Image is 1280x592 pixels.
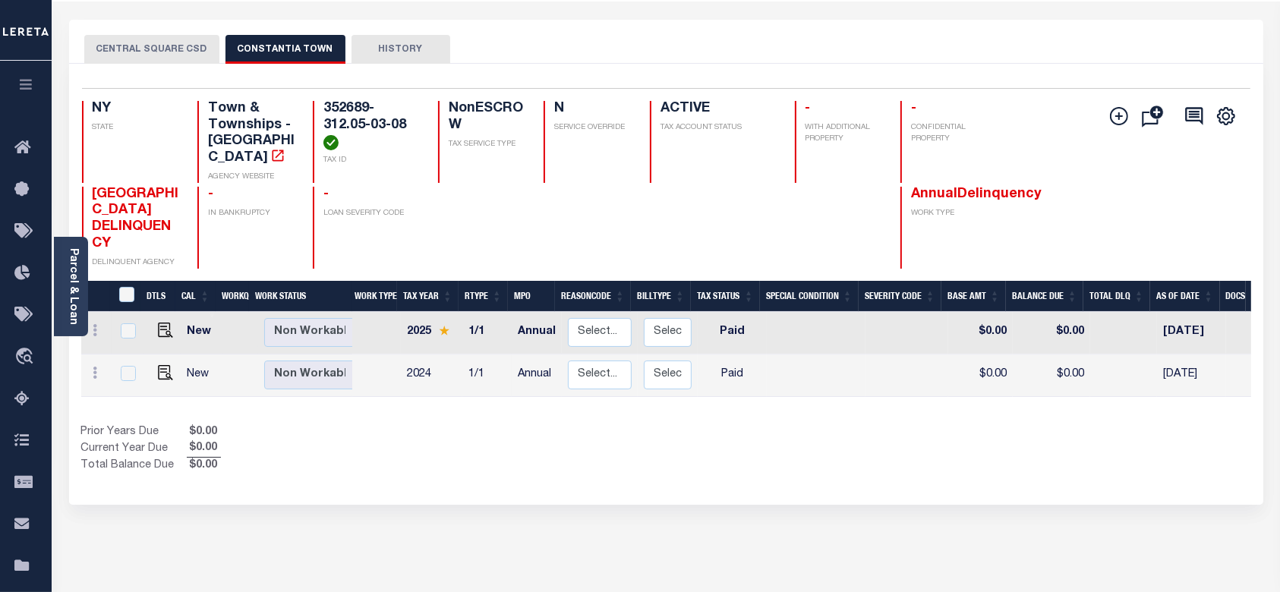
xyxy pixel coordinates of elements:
p: TAX ID [323,155,420,166]
th: As of Date: activate to sort column ascending [1150,281,1220,312]
td: 2024 [401,354,462,397]
th: CAL: activate to sort column ascending [175,281,216,312]
h4: Town & Townships - [GEOGRAPHIC_DATA] [208,101,295,166]
i: travel_explore [14,348,39,367]
p: SERVICE OVERRIDE [554,122,631,134]
p: STATE [93,122,179,134]
p: CONFIDENTIAL PROPERTY [911,122,998,145]
p: WITH ADDITIONAL PROPERTY [806,122,882,145]
th: WorkQ [216,281,249,312]
span: - [806,102,811,115]
td: $0.00 [1013,354,1090,397]
span: - [911,102,916,115]
th: Tax Status: activate to sort column ascending [691,281,760,312]
th: Docs [1220,281,1247,312]
td: New [181,354,223,397]
h4: N [554,101,631,118]
p: DELINQUENT AGENCY [93,257,179,269]
td: Paid [698,312,766,354]
span: - [323,187,329,201]
td: Paid [698,354,766,397]
th: Balance Due: activate to sort column ascending [1006,281,1083,312]
p: TAX SERVICE TYPE [449,139,525,150]
h4: NY [93,101,179,118]
th: BillType: activate to sort column ascending [631,281,691,312]
th: Work Type [348,281,397,312]
span: [GEOGRAPHIC_DATA] DELINQUENCY [93,187,179,250]
th: RType: activate to sort column ascending [459,281,508,312]
td: Total Balance Due [81,458,187,474]
td: Prior Years Due [81,424,187,441]
button: CENTRAL SQUARE CSD [84,35,219,64]
td: $0.00 [948,354,1013,397]
button: CONSTANTIA TOWN [225,35,345,64]
td: 1/1 [462,312,512,354]
span: $0.00 [187,440,221,457]
th: MPO [508,281,555,312]
p: WORK TYPE [911,208,998,219]
th: DTLS [140,281,175,312]
p: IN BANKRUPTCY [208,208,295,219]
h4: ACTIVE [660,101,777,118]
td: $0.00 [948,312,1013,354]
td: $0.00 [1013,312,1090,354]
td: Annual [512,312,562,354]
td: 1/1 [462,354,512,397]
span: AnnualDelinquency [911,187,1042,201]
th: Tax Year: activate to sort column ascending [397,281,459,312]
a: Parcel & Loan [68,248,78,325]
th: &nbsp; [110,281,141,312]
p: LOAN SEVERITY CODE [323,208,420,219]
td: Current Year Due [81,440,187,457]
span: - [208,187,213,201]
th: Special Condition: activate to sort column ascending [760,281,859,312]
p: TAX ACCOUNT STATUS [660,122,777,134]
th: Work Status [249,281,352,312]
td: [DATE] [1157,354,1226,397]
span: $0.00 [187,458,221,474]
img: Star.svg [439,326,449,335]
h4: NonESCROW [449,101,525,134]
td: Annual [512,354,562,397]
button: HISTORY [352,35,450,64]
h4: 352689-312.05-03-08 [323,101,420,150]
td: [DATE] [1157,312,1226,354]
th: Severity Code: activate to sort column ascending [859,281,941,312]
p: AGENCY WEBSITE [208,172,295,183]
td: 2025 [401,312,462,354]
td: New [181,312,223,354]
span: $0.00 [187,424,221,441]
th: ReasonCode: activate to sort column ascending [555,281,631,312]
th: &nbsp;&nbsp;&nbsp;&nbsp;&nbsp;&nbsp;&nbsp;&nbsp;&nbsp;&nbsp; [81,281,110,312]
th: Base Amt: activate to sort column ascending [941,281,1006,312]
th: Total DLQ: activate to sort column ascending [1083,281,1150,312]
